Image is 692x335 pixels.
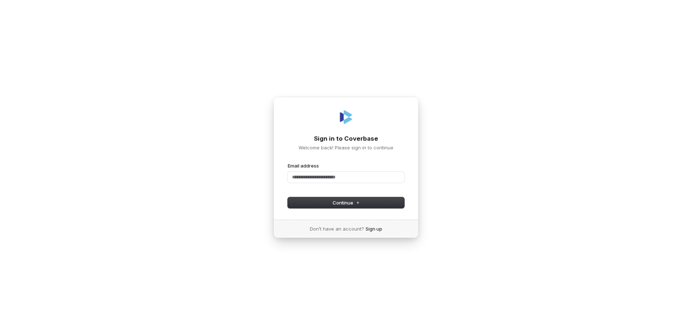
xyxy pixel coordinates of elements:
p: Welcome back! Please sign in to continue [288,144,404,151]
span: Continue [333,199,360,206]
button: Continue [288,197,404,208]
h1: Sign in to Coverbase [288,135,404,143]
label: Email address [288,162,319,169]
img: Coverbase [337,108,355,126]
span: Don’t have an account? [310,226,364,232]
a: Sign up [366,226,382,232]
